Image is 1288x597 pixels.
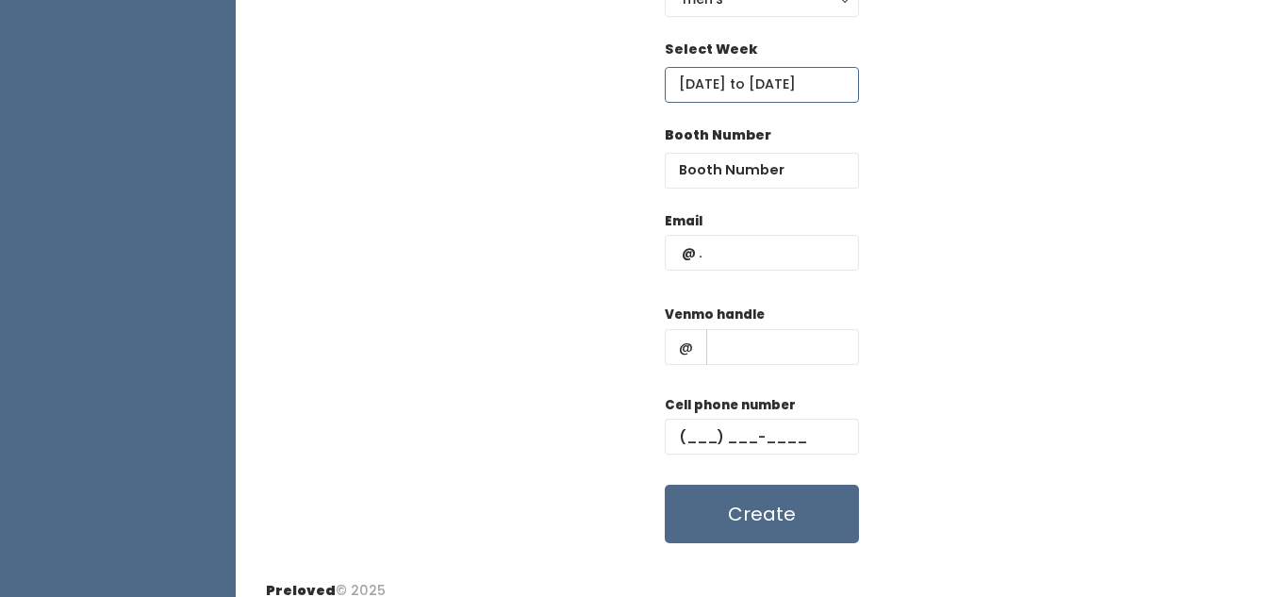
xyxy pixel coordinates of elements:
[665,212,702,231] label: Email
[665,306,765,324] label: Venmo handle
[665,396,796,415] label: Cell phone number
[665,67,859,103] input: Select week
[665,40,757,59] label: Select Week
[665,419,859,455] input: (___) ___-____
[665,329,707,365] span: @
[665,153,859,189] input: Booth Number
[665,125,771,145] label: Booth Number
[665,485,859,543] button: Create
[665,235,859,271] input: @ .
